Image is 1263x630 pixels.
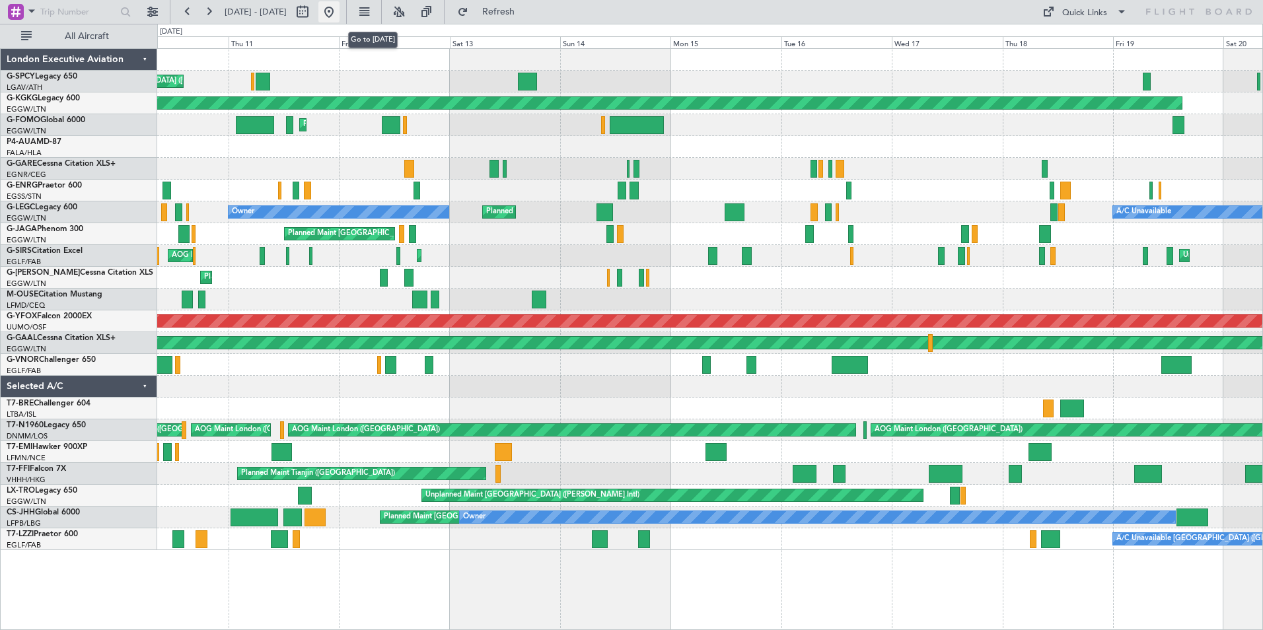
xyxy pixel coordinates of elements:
[7,518,41,528] a: LFPB/LBG
[7,269,80,277] span: G-[PERSON_NAME]
[7,334,116,342] a: G-GAALCessna Citation XLS+
[7,334,37,342] span: G-GAAL
[7,291,38,298] span: M-OUSE
[451,1,530,22] button: Refresh
[7,73,77,81] a: G-SPCYLegacy 650
[7,269,153,277] a: G-[PERSON_NAME]Cessna Citation XLS
[7,312,92,320] a: G-YFOXFalcon 2000EX
[1036,1,1134,22] button: Quick Links
[7,475,46,485] a: VHHH/HKG
[7,443,87,451] a: T7-EMIHawker 900XP
[229,36,339,48] div: Thu 11
[892,36,1002,48] div: Wed 17
[118,36,229,48] div: Wed 10
[425,485,639,505] div: Unplanned Maint [GEOGRAPHIC_DATA] ([PERSON_NAME] Intl)
[450,36,560,48] div: Sat 13
[1003,36,1113,48] div: Thu 18
[7,182,38,190] span: G-ENRG
[7,94,80,102] a: G-KGKGLegacy 600
[7,530,34,538] span: T7-LZZI
[7,104,46,114] a: EGGW/LTN
[160,26,182,38] div: [DATE]
[7,453,46,463] a: LFMN/NCE
[875,420,1023,440] div: AOG Maint London ([GEOGRAPHIC_DATA])
[7,138,61,146] a: P4-AUAMD-87
[7,508,35,516] span: CS-JHH
[241,464,395,483] div: Planned Maint Tianjin ([GEOGRAPHIC_DATA])
[7,116,40,124] span: G-FOMO
[1113,36,1223,48] div: Fri 19
[7,508,80,516] a: CS-JHHGlobal 6000
[15,26,143,47] button: All Aircraft
[195,420,343,440] div: AOG Maint London ([GEOGRAPHIC_DATA])
[7,182,82,190] a: G-ENRGPraetor 600
[348,32,398,48] div: Go to [DATE]
[7,247,83,255] a: G-SIRSCitation Excel
[288,224,496,244] div: Planned Maint [GEOGRAPHIC_DATA] ([GEOGRAPHIC_DATA])
[7,291,102,298] a: M-OUSECitation Mustang
[7,356,96,364] a: G-VNORChallenger 650
[7,421,44,429] span: T7-N1960
[7,160,37,168] span: G-GARE
[486,202,694,222] div: Planned Maint [GEOGRAPHIC_DATA] ([GEOGRAPHIC_DATA])
[1062,7,1107,20] div: Quick Links
[7,73,35,81] span: G-SPCY
[7,312,37,320] span: G-YFOX
[7,126,46,136] a: EGGW/LTN
[7,431,48,441] a: DNMM/LOS
[7,257,41,267] a: EGLF/FAB
[7,356,39,364] span: G-VNOR
[7,322,46,332] a: UUMO/OSF
[7,421,86,429] a: T7-N1960Legacy 650
[7,400,34,407] span: T7-BRE
[7,300,45,310] a: LFMD/CEQ
[670,36,781,48] div: Mon 15
[7,203,35,211] span: G-LEGC
[7,160,116,168] a: G-GARECessna Citation XLS+
[7,366,41,376] a: EGLF/FAB
[7,487,77,495] a: LX-TROLegacy 650
[7,465,30,473] span: T7-FFI
[7,170,46,180] a: EGNR/CEG
[421,246,629,265] div: Planned Maint [GEOGRAPHIC_DATA] ([GEOGRAPHIC_DATA])
[471,7,526,17] span: Refresh
[292,420,440,440] div: AOG Maint London ([GEOGRAPHIC_DATA])
[463,507,486,527] div: Owner
[7,279,46,289] a: EGGW/LTN
[40,2,116,22] input: Trip Number
[1116,202,1171,222] div: A/C Unavailable
[7,409,36,419] a: LTBA/ISL
[232,202,254,222] div: Owner
[7,213,46,223] a: EGGW/LTN
[7,530,78,538] a: T7-LZZIPraetor 600
[7,344,46,354] a: EGGW/LTN
[204,267,412,287] div: Planned Maint [GEOGRAPHIC_DATA] ([GEOGRAPHIC_DATA])
[7,116,85,124] a: G-FOMOGlobal 6000
[384,507,592,527] div: Planned Maint [GEOGRAPHIC_DATA] ([GEOGRAPHIC_DATA])
[7,225,37,233] span: G-JAGA
[781,36,892,48] div: Tue 16
[7,235,46,245] a: EGGW/LTN
[303,115,511,135] div: Planned Maint [GEOGRAPHIC_DATA] ([GEOGRAPHIC_DATA])
[7,225,83,233] a: G-JAGAPhenom 300
[7,540,41,550] a: EGLF/FAB
[7,83,42,92] a: LGAV/ATH
[7,465,66,473] a: T7-FFIFalcon 7X
[7,203,77,211] a: G-LEGCLegacy 600
[7,192,42,201] a: EGSS/STN
[7,400,90,407] a: T7-BREChallenger 604
[34,32,139,41] span: All Aircraft
[7,247,32,255] span: G-SIRS
[7,138,36,146] span: P4-AUA
[172,246,272,265] div: AOG Maint [PERSON_NAME]
[89,420,237,440] div: AOG Maint London ([GEOGRAPHIC_DATA])
[7,497,46,507] a: EGGW/LTN
[560,36,670,48] div: Sun 14
[7,443,32,451] span: T7-EMI
[7,94,38,102] span: G-KGKG
[225,6,287,18] span: [DATE] - [DATE]
[7,487,35,495] span: LX-TRO
[7,148,42,158] a: FALA/HLA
